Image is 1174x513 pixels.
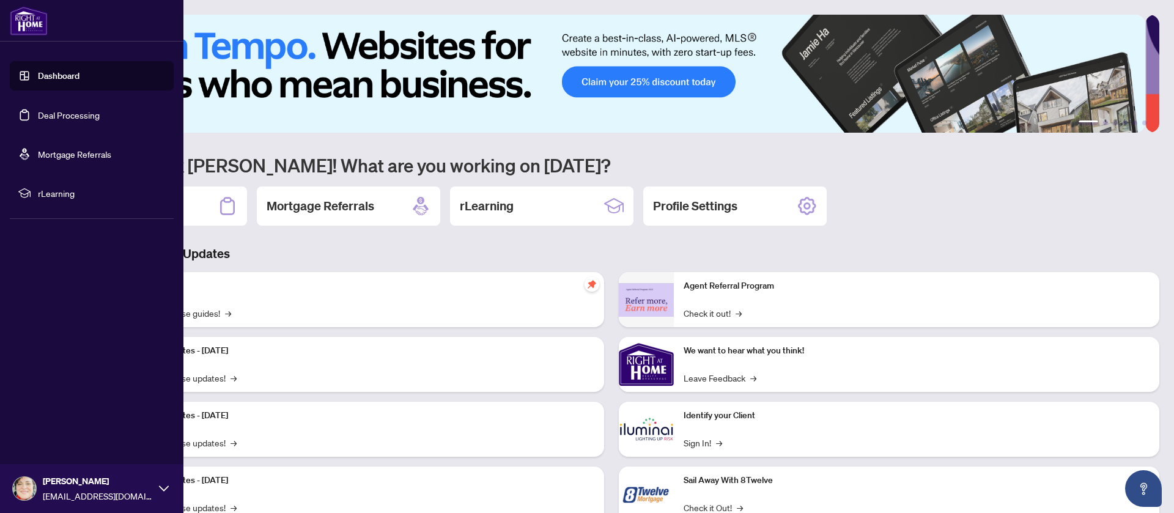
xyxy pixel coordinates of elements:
span: [PERSON_NAME] [43,474,153,488]
a: Leave Feedback→ [684,371,756,385]
img: Identify your Client [619,402,674,457]
p: Agent Referral Program [684,279,1150,293]
a: Dashboard [38,70,79,81]
img: Agent Referral Program [619,283,674,317]
span: → [716,436,722,449]
button: 2 [1103,120,1108,125]
button: 3 [1113,120,1118,125]
a: Deal Processing [38,109,100,120]
img: Slide 0 [64,15,1145,133]
span: → [231,436,237,449]
button: 5 [1132,120,1137,125]
p: We want to hear what you think! [684,344,1150,358]
img: logo [10,6,48,35]
img: We want to hear what you think! [619,337,674,392]
h2: rLearning [460,197,514,215]
span: → [750,371,756,385]
span: → [736,306,742,320]
h2: Profile Settings [653,197,737,215]
button: 1 [1079,120,1098,125]
p: Platform Updates - [DATE] [128,409,594,423]
p: Identify your Client [684,409,1150,423]
img: Profile Icon [13,477,36,500]
span: → [225,306,231,320]
a: Check it out!→ [684,306,742,320]
h1: Welcome back [PERSON_NAME]! What are you working on [DATE]? [64,153,1159,177]
p: Platform Updates - [DATE] [128,474,594,487]
p: Self-Help [128,279,594,293]
p: Platform Updates - [DATE] [128,344,594,358]
a: Sign In!→ [684,436,722,449]
button: 4 [1123,120,1128,125]
p: Sail Away With 8Twelve [684,474,1150,487]
h3: Brokerage & Industry Updates [64,245,1159,262]
button: 6 [1142,120,1147,125]
a: Mortgage Referrals [38,149,111,160]
span: [EMAIL_ADDRESS][DOMAIN_NAME] [43,489,153,503]
span: pushpin [585,277,599,292]
h2: Mortgage Referrals [267,197,374,215]
span: rLearning [38,186,165,200]
span: → [231,371,237,385]
button: Open asap [1125,470,1162,507]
